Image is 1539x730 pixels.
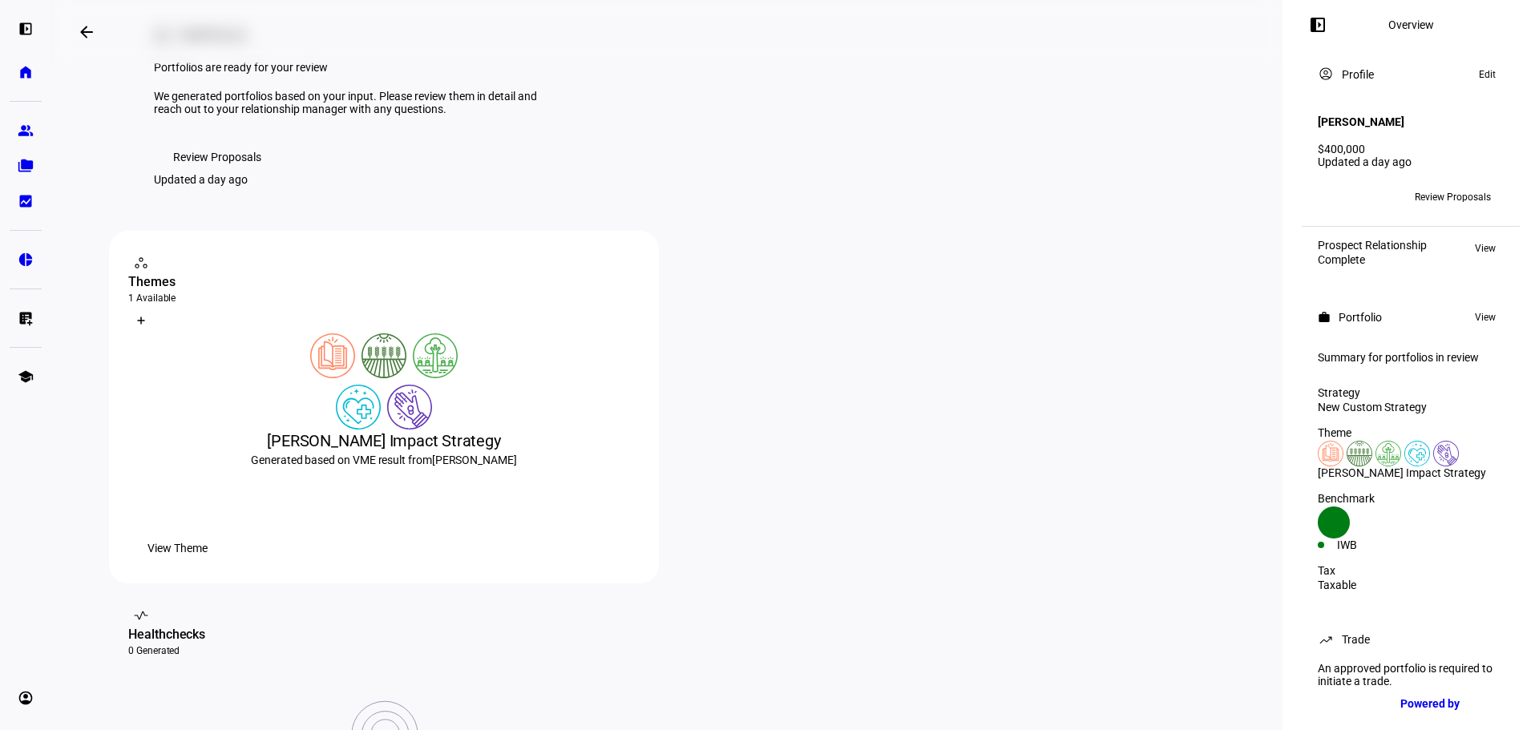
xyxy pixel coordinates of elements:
[1323,192,1339,203] span: KM
[362,333,406,378] img: sustainableAgriculture.colored.svg
[1342,633,1370,646] div: Trade
[387,385,432,430] img: poverty.colored.svg
[18,193,34,209] eth-mat-symbol: bid_landscape
[1318,155,1504,168] div: Updated a day ago
[77,22,96,42] mat-icon: arrow_backwards
[154,141,281,173] button: Review Proposals
[1402,184,1504,210] button: Review Proposals
[1318,351,1504,364] div: Summary for portfolios in review
[1318,492,1504,505] div: Benchmark
[18,310,34,326] eth-mat-symbol: list_alt_add
[154,61,548,74] div: Portfolios are ready for your review
[18,158,34,174] eth-mat-symbol: folder_copy
[1388,18,1434,31] div: Overview
[1318,115,1404,128] h4: [PERSON_NAME]
[1337,538,1411,551] div: IWB
[1433,441,1459,466] img: poverty.colored.svg
[1318,386,1504,399] div: Strategy
[1318,466,1504,479] div: [PERSON_NAME] Impact Strategy
[1467,239,1504,258] button: View
[133,607,149,623] mat-icon: vital_signs
[413,333,458,378] img: deforestation.colored.svg
[1318,564,1504,577] div: Tax
[1415,184,1491,210] span: Review Proposals
[1392,688,1515,718] a: Powered by
[1342,68,1374,81] div: Profile
[1404,441,1430,466] img: healthWellness.colored.svg
[1318,631,1334,647] mat-icon: trending_up
[1318,401,1504,413] div: New Custom Strategy
[128,430,640,452] div: [PERSON_NAME] Impact Strategy
[1471,65,1504,84] button: Edit
[18,369,34,385] eth-mat-symbol: school
[18,21,34,37] eth-mat-symbol: left_panel_open
[1308,15,1327,34] mat-icon: left_panel_open
[1339,311,1382,324] div: Portfolio
[10,56,42,88] a: home
[1475,308,1496,327] span: View
[10,150,42,182] a: folder_copy
[1318,311,1331,324] mat-icon: work
[18,252,34,268] eth-mat-symbol: pie_chart
[128,452,640,468] div: Generated based on VME result from
[128,272,640,292] div: Themes
[1479,65,1496,84] span: Edit
[336,385,381,430] img: healthWellness.colored.svg
[1475,239,1496,258] span: View
[1318,253,1427,266] div: Complete
[1318,308,1504,327] eth-panel-overview-card-header: Portfolio
[432,454,517,466] span: [PERSON_NAME]
[154,90,548,115] div: We generated portfolios based on your input. Please review them in detail and reach out to your r...
[1318,630,1504,649] eth-panel-overview-card-header: Trade
[1318,143,1504,155] div: $400,000
[18,690,34,706] eth-mat-symbol: account_circle
[1318,65,1504,84] eth-panel-overview-card-header: Profile
[173,141,261,173] span: Review Proposals
[310,333,355,378] img: education.colored.svg
[1375,441,1401,466] img: deforestation.colored.svg
[133,255,149,271] mat-icon: workspaces
[18,123,34,139] eth-mat-symbol: group
[128,532,227,564] button: View Theme
[1318,441,1343,466] img: education.colored.svg
[10,115,42,147] a: group
[147,532,208,564] span: View Theme
[18,64,34,80] eth-mat-symbol: home
[154,173,248,186] div: Updated a day ago
[1318,579,1504,591] div: Taxable
[128,292,640,305] div: 1 Available
[1318,426,1504,439] div: Theme
[1318,239,1427,252] div: Prospect Relationship
[1308,655,1513,694] div: An approved portfolio is required to initiate a trade.
[1467,308,1504,327] button: View
[1318,66,1334,82] mat-icon: account_circle
[10,185,42,217] a: bid_landscape
[128,625,640,644] div: Healthchecks
[1347,441,1372,466] img: sustainableAgriculture.colored.svg
[10,244,42,276] a: pie_chart
[128,644,640,657] div: 0 Generated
